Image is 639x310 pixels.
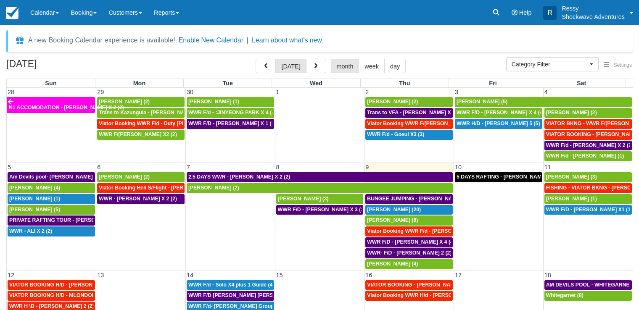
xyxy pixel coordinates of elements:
[543,6,557,20] div: R
[97,97,185,107] a: [PERSON_NAME] (2)
[544,108,632,118] a: [PERSON_NAME] (2)
[562,13,625,21] p: Shockwave Adventures
[252,37,322,44] a: Learn about what's new
[9,292,156,298] span: VIATOR BOOKING H/D - MLONDOLOZI MAHLENGENI X 4 (4)
[8,205,95,215] a: [PERSON_NAME] (5)
[186,272,194,278] span: 14
[544,89,549,95] span: 4
[367,207,421,213] span: [PERSON_NAME] (20)
[8,215,95,226] a: PRIVATE RAFTING TOUR - [PERSON_NAME] X 5 (5)
[365,108,453,118] a: Trans to VFA - [PERSON_NAME] X 2 (2)
[99,196,177,202] span: WWR - [PERSON_NAME] X 2 (2)
[6,59,113,74] h2: [DATE]
[6,7,18,19] img: checkfront-main-nav-mini-logo.png
[179,36,243,45] button: Enable New Calendar
[384,59,406,73] button: day
[365,205,453,215] a: [PERSON_NAME] (20)
[365,259,453,269] a: [PERSON_NAME] (4)
[365,237,453,247] a: WWR F/D - [PERSON_NAME] X 4 (4)
[9,105,124,110] span: N1 ACCOMODATION - [PERSON_NAME] X 2 (2)
[97,183,185,193] a: Viator Booking Heli S/Flight - [PERSON_NAME] X 1 (1)
[7,164,12,171] span: 5
[546,142,633,148] span: WWR F/d - [PERSON_NAME] X 2 (2)
[544,172,632,182] a: [PERSON_NAME] (3)
[8,172,95,182] a: Am Devils pool- [PERSON_NAME] X 2 (2)
[9,207,60,213] span: [PERSON_NAME] (5)
[8,291,95,301] a: VIATOR BOOKING H/D - MLONDOLOZI MAHLENGENI X 4 (4)
[278,196,329,202] span: [PERSON_NAME] (3)
[8,183,95,193] a: [PERSON_NAME] (4)
[8,280,95,290] a: VIATOR BOOKING H/D - [PERSON_NAME] 2 (2)
[544,205,632,215] a: WWR F/D - [PERSON_NAME] X1 (1)
[544,194,632,204] a: [PERSON_NAME] (1)
[276,205,364,215] a: WWR F\D - [PERSON_NAME] X 3 (3)
[367,131,424,137] span: WWR F/d - Goeul X3 (3)
[457,99,507,105] span: [PERSON_NAME] (5)
[455,119,542,129] a: WWR H/D - [PERSON_NAME] 5 (5)
[455,172,542,182] a: 5 DAYS RAFTING - [PERSON_NAME] X 2 (4)
[365,280,453,290] a: VIATOR BOOKING - [PERSON_NAME] X 4 (4)
[512,60,588,68] span: Category Filter
[457,174,563,180] span: 5 DAYS RAFTING - [PERSON_NAME] X 2 (4)
[247,37,248,44] span: |
[367,99,418,105] span: [PERSON_NAME] (2)
[544,151,632,161] a: WWR F/d - [PERSON_NAME] (1)
[96,164,101,171] span: 6
[97,194,185,204] a: WWR - [PERSON_NAME] X 2 (2)
[454,272,462,278] span: 17
[8,194,95,204] a: [PERSON_NAME] (1)
[188,110,276,116] span: WWR F/d - :JINYEONG PARK X 4 (4)
[9,303,94,309] span: WWR H \D - [PERSON_NAME] 2 (2)
[544,291,632,301] a: Whitegarnet (8)
[367,110,463,116] span: Trans to VFA - [PERSON_NAME] X 2 (2)
[364,164,370,171] span: 9
[365,226,453,236] a: Viator Booking WWR F/d - [PERSON_NAME] [PERSON_NAME] X2 (2)
[187,97,274,107] a: [PERSON_NAME] (1)
[457,121,540,126] span: WWR H/D - [PERSON_NAME] 5 (5)
[367,217,418,223] span: [PERSON_NAME] (6)
[97,119,185,129] a: Viator Booking WWR F/d - Duty [PERSON_NAME] 2 (2)
[28,35,175,45] div: A new Booking Calendar experience is available!
[546,196,597,202] span: [PERSON_NAME] (1)
[187,280,274,290] a: WWR F/d - Solo X4 plus 1 Guide (4)
[45,80,56,87] span: Sun
[544,164,552,171] span: 11
[544,183,632,193] a: FISHING - VIATOR BKNG - [PERSON_NAME] 2 (2)
[367,250,452,256] span: WWR- F/D - [PERSON_NAME] 2 (2)
[359,59,385,73] button: week
[96,89,105,95] span: 29
[455,97,632,107] a: [PERSON_NAME] (5)
[9,282,124,288] span: VIATOR BOOKING H/D - [PERSON_NAME] 2 (2)
[7,89,15,95] span: 28
[7,272,15,278] span: 12
[276,194,364,204] a: [PERSON_NAME] (3)
[9,228,52,234] span: WWR - ALI X 2 (2)
[365,215,453,226] a: [PERSON_NAME] (6)
[367,228,535,234] span: Viator Booking WWR F/d - [PERSON_NAME] [PERSON_NAME] X2 (2)
[544,141,632,151] a: WWR F/d - [PERSON_NAME] X 2 (2)
[367,292,493,298] span: Viator Booking WWR H/d - [PERSON_NAME] X 4 (4)
[9,196,60,202] span: [PERSON_NAME] (1)
[96,272,105,278] span: 13
[544,130,632,140] a: VIATOR BOOKING - [PERSON_NAME] 2 (2)
[278,207,366,213] span: WWR F\D - [PERSON_NAME] X 3 (3)
[187,172,453,182] a: 2,5 DAYS WWR - [PERSON_NAME] X 2 (2)
[367,196,474,202] span: BUNGEE JUMPING - [PERSON_NAME] 2 (2)
[546,207,632,213] span: WWR F/D - [PERSON_NAME] X1 (1)
[188,99,239,105] span: [PERSON_NAME] (1)
[9,185,60,191] span: [PERSON_NAME] (4)
[97,172,185,182] a: [PERSON_NAME] (2)
[188,185,239,191] span: [PERSON_NAME] (2)
[546,292,584,298] span: Whitegarnet (8)
[562,4,625,13] p: Ressy
[9,174,110,180] span: Am Devils pool- [PERSON_NAME] X 2 (2)
[546,174,597,180] span: [PERSON_NAME] (3)
[365,291,453,301] a: Viator Booking WWR H/d - [PERSON_NAME] X 4 (4)
[367,282,477,288] span: VIATOR BOOKING - [PERSON_NAME] X 4 (4)
[519,9,532,16] span: Help
[455,108,542,118] a: WWR F/D - [PERSON_NAME] X 4 (4)
[99,131,177,137] span: WWR F/[PERSON_NAME] X2 (2)
[8,226,95,236] a: WWR - ALI X 2 (2)
[310,80,322,87] span: Wed
[186,89,194,95] span: 30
